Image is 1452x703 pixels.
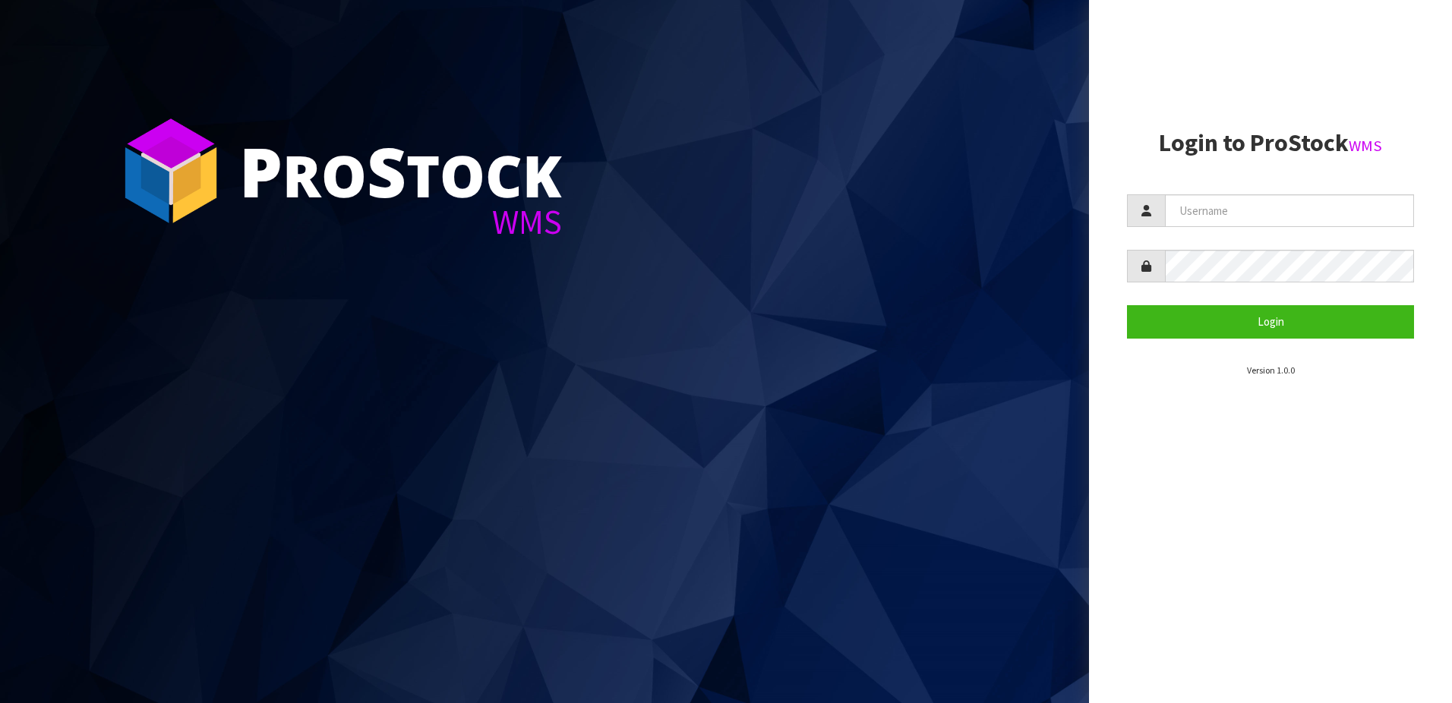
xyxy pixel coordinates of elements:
div: WMS [239,205,562,239]
h2: Login to ProStock [1127,130,1414,156]
div: ro tock [239,137,562,205]
span: S [367,125,406,217]
small: WMS [1349,136,1382,156]
input: Username [1165,194,1414,227]
span: P [239,125,283,217]
img: ProStock Cube [114,114,228,228]
button: Login [1127,305,1414,338]
small: Version 1.0.0 [1247,364,1295,376]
